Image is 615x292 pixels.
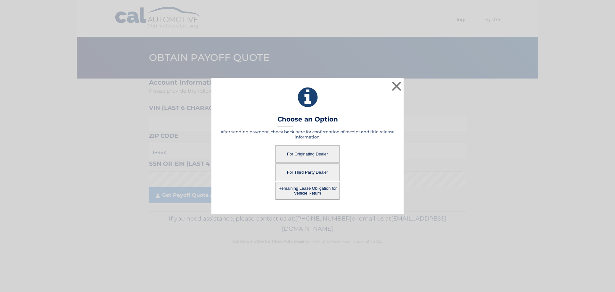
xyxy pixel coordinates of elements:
button: Remaining Lease Obligation for Vehicle Return [275,182,340,200]
button: × [390,80,403,93]
button: For Originating Dealer [275,145,340,163]
h3: Choose an Option [277,115,338,127]
h5: After sending payment, check back here for confirmation of receipt and title release information. [219,129,396,139]
button: For Third Party Dealer [275,163,340,181]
